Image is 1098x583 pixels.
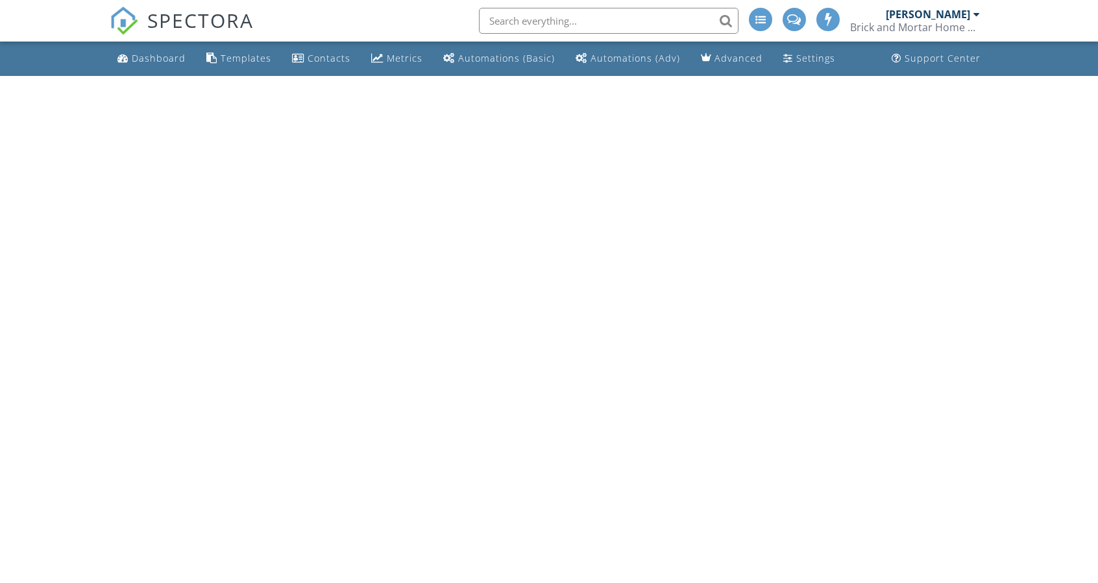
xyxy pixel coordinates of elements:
[438,47,560,71] a: Automations (Basic)
[387,52,422,64] div: Metrics
[696,47,768,71] a: Advanced
[221,52,271,64] div: Templates
[714,52,762,64] div: Advanced
[366,47,428,71] a: Metrics
[570,47,685,71] a: Automations (Advanced)
[308,52,350,64] div: Contacts
[458,52,555,64] div: Automations (Basic)
[778,47,840,71] a: Settings
[905,52,981,64] div: Support Center
[201,47,276,71] a: Templates
[479,8,738,34] input: Search everything...
[132,52,186,64] div: Dashboard
[850,21,980,34] div: Brick and Mortar Home Services
[796,52,835,64] div: Settings
[147,6,254,34] span: SPECTORA
[287,47,356,71] a: Contacts
[591,52,680,64] div: Automations (Adv)
[110,18,254,45] a: SPECTORA
[886,8,970,21] div: [PERSON_NAME]
[110,6,138,35] img: The Best Home Inspection Software - Spectora
[112,47,191,71] a: Dashboard
[886,47,986,71] a: Support Center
